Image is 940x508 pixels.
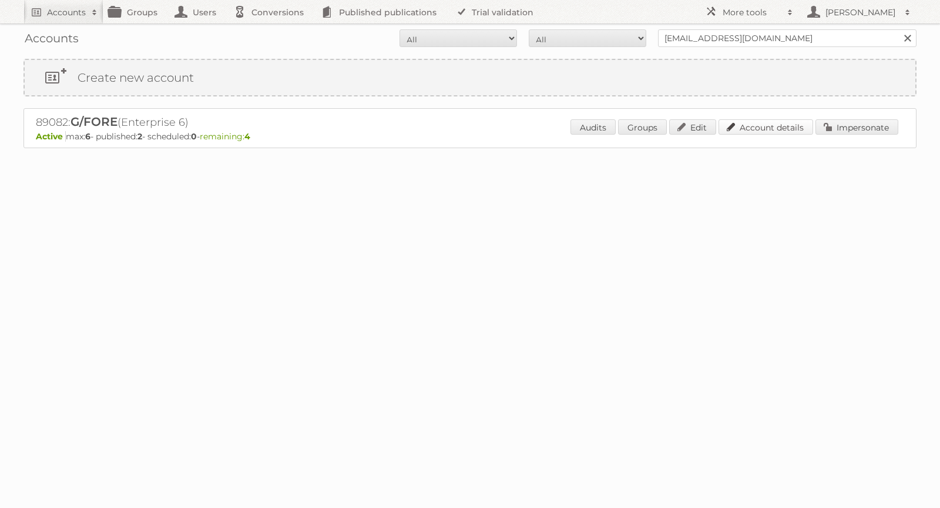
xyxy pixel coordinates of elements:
strong: 4 [244,131,250,142]
span: Active [36,131,66,142]
a: Account details [719,119,813,135]
strong: 6 [85,131,90,142]
a: Create new account [25,60,915,95]
p: max: - published: - scheduled: - [36,131,904,142]
h2: [PERSON_NAME] [822,6,899,18]
h2: Accounts [47,6,86,18]
span: G/FORE [70,115,117,129]
strong: 0 [191,131,197,142]
span: remaining: [200,131,250,142]
strong: 2 [137,131,142,142]
h2: 89082: (Enterprise 6) [36,115,447,130]
a: Audits [570,119,616,135]
h2: More tools [723,6,781,18]
a: Edit [669,119,716,135]
a: Groups [618,119,667,135]
a: Impersonate [815,119,898,135]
